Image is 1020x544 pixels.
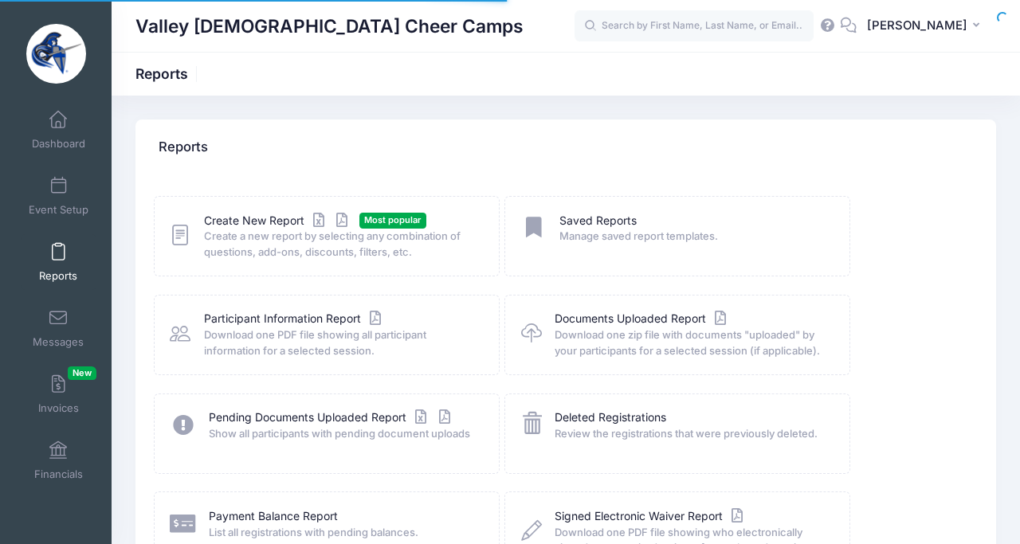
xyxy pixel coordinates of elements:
[34,468,83,481] span: Financials
[33,335,84,349] span: Messages
[867,17,967,34] span: [PERSON_NAME]
[555,409,666,426] a: Deleted Registrations
[559,213,637,229] a: Saved Reports
[359,213,426,228] span: Most popular
[21,234,96,290] a: Reports
[26,24,86,84] img: Valley Christian Cheer Camps
[555,327,829,358] span: Download one zip file with documents "uploaded" by your participants for a selected session (if a...
[555,508,747,525] a: Signed Electronic Waiver Report
[209,525,478,541] span: List all registrations with pending balances.
[857,8,996,45] button: [PERSON_NAME]
[209,409,454,426] a: Pending Documents Uploaded Report
[135,8,524,45] h1: Valley [DEMOGRAPHIC_DATA] Cheer Camps
[21,300,96,356] a: Messages
[209,426,478,442] span: Show all participants with pending document uploads
[21,432,96,488] a: Financials
[29,203,88,217] span: Event Setup
[204,327,478,358] span: Download one PDF file showing all participant information for a selected session.
[204,213,352,229] a: Create New Report
[39,269,77,283] span: Reports
[32,137,85,151] span: Dashboard
[204,311,385,327] a: Participant Information Report
[575,10,814,42] input: Search by First Name, Last Name, or Email...
[559,229,829,245] span: Manage saved report templates.
[159,125,208,170] h4: Reports
[38,401,79,415] span: Invoices
[555,426,829,442] span: Review the registrations that were previously deleted.
[555,311,730,327] a: Documents Uploaded Report
[68,366,96,380] span: New
[21,366,96,422] a: InvoicesNew
[204,229,478,260] span: Create a new report by selecting any combination of questions, add-ons, discounts, filters, etc.
[135,65,202,82] h1: Reports
[21,168,96,224] a: Event Setup
[209,508,338,525] a: Payment Balance Report
[21,102,96,158] a: Dashboard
